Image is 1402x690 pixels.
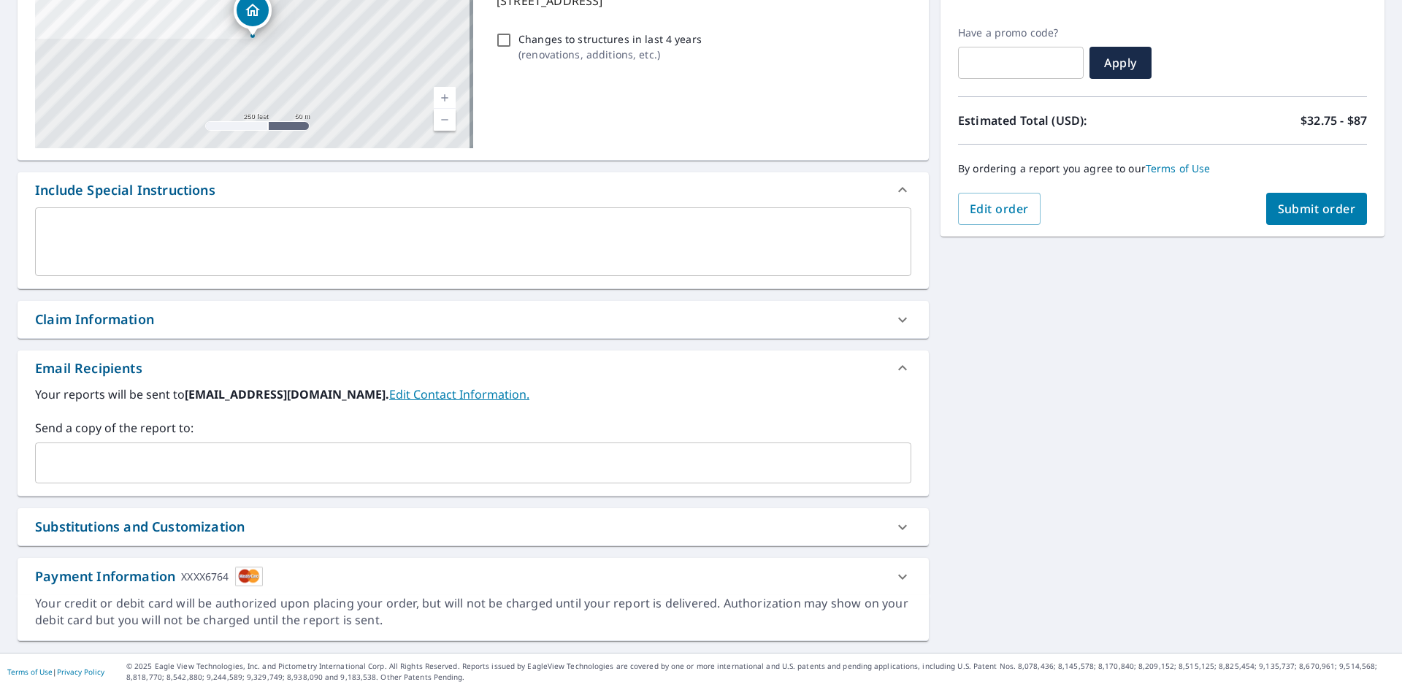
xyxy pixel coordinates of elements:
div: Payment InformationXXXX6764cardImage [18,558,929,595]
button: Submit order [1266,193,1368,225]
p: Estimated Total (USD): [958,112,1162,129]
div: Your credit or debit card will be authorized upon placing your order, but will not be charged unt... [35,595,911,629]
div: Include Special Instructions [18,172,929,207]
div: Substitutions and Customization [35,517,245,537]
a: Privacy Policy [57,667,104,677]
a: Current Level 17, Zoom In [434,87,456,109]
button: Apply [1089,47,1152,79]
p: © 2025 Eagle View Technologies, Inc. and Pictometry International Corp. All Rights Reserved. Repo... [126,661,1395,683]
b: [EMAIL_ADDRESS][DOMAIN_NAME]. [185,386,389,402]
div: Payment Information [35,567,263,586]
a: Terms of Use [7,667,53,677]
label: Send a copy of the report to: [35,419,911,437]
div: Claim Information [18,301,929,338]
img: cardImage [235,567,263,586]
p: | [7,667,104,676]
span: Edit order [970,201,1029,217]
p: $32.75 - $87 [1301,112,1367,129]
div: Include Special Instructions [35,180,215,200]
div: Email Recipients [35,359,142,378]
label: Your reports will be sent to [35,386,911,403]
div: XXXX6764 [181,567,229,586]
div: Claim Information [35,310,154,329]
a: Current Level 17, Zoom Out [434,109,456,131]
span: Submit order [1278,201,1356,217]
div: Substitutions and Customization [18,508,929,545]
p: By ordering a report you agree to our [958,162,1367,175]
div: Email Recipients [18,350,929,386]
span: Apply [1101,55,1140,71]
a: EditContactInfo [389,386,529,402]
label: Have a promo code? [958,26,1084,39]
button: Edit order [958,193,1041,225]
a: Terms of Use [1146,161,1211,175]
p: ( renovations, additions, etc. ) [518,47,702,62]
p: Changes to structures in last 4 years [518,31,702,47]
